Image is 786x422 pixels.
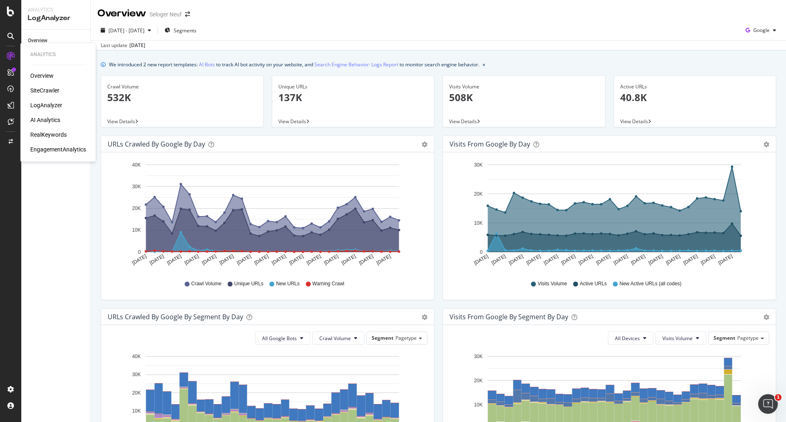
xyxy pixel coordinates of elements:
text: [DATE] [375,253,392,266]
span: Crawl Volume [191,280,221,287]
text: [DATE] [612,253,629,266]
span: Segment [372,334,393,341]
div: We introduced 2 new report templates: to track AI bot activity on your website, and to monitor se... [109,60,479,69]
span: Active URLs [580,280,607,287]
text: 0 [138,249,141,255]
div: Overview [28,36,47,45]
span: 1 [775,394,781,401]
div: Crawl Volume [107,83,257,90]
div: Visits from Google by day [449,140,530,148]
button: Segments [161,24,200,37]
text: [DATE] [595,253,612,266]
text: [DATE] [288,253,305,266]
button: All Devices [608,332,653,345]
span: Warning Crawl [312,280,344,287]
a: RealKeywords [30,131,67,139]
p: 508K [449,90,599,104]
button: All Google Bots [255,332,310,345]
svg: A chart. [108,159,425,273]
span: New Active URLs (all codes) [619,280,681,287]
text: [DATE] [201,253,217,266]
text: 40K [132,354,141,359]
text: [DATE] [253,253,270,266]
div: Analytics [30,51,86,58]
text: [DATE] [682,253,699,266]
span: View Details [620,118,648,125]
span: [DATE] - [DATE] [108,27,145,34]
text: 20K [474,378,483,384]
text: [DATE] [236,253,252,266]
text: [DATE] [306,253,322,266]
text: [DATE] [149,253,165,266]
text: 30K [474,162,483,168]
span: Pagetype [737,334,759,341]
text: [DATE] [665,253,681,266]
span: New URLs [276,280,299,287]
text: 20K [132,205,141,211]
text: 30K [132,372,141,377]
p: 40.8K [620,90,770,104]
text: 20K [132,390,141,396]
span: Crawl Volume [319,335,351,342]
button: Google [742,24,779,37]
span: Visits Volume [662,335,693,342]
div: Visits Volume [449,83,599,90]
a: Search Engine Behavior: Logs Report [314,60,398,69]
a: SiteCrawler [30,86,59,95]
button: close banner [481,59,487,70]
div: gear [763,314,769,320]
div: Overview [30,72,54,80]
div: LogAnalyzer [28,14,84,23]
text: 0 [480,249,483,255]
span: Visits Volume [538,280,567,287]
text: 30K [132,184,141,190]
text: [DATE] [700,253,716,266]
div: Seloger Neuf [149,10,182,18]
span: Google [753,27,770,34]
div: Unique URLs [278,83,428,90]
span: Segment [714,334,735,341]
div: arrow-right-arrow-left [185,11,190,17]
div: gear [422,314,427,320]
a: AI Bots [199,60,215,69]
span: Unique URLs [234,280,263,287]
text: [DATE] [490,253,507,266]
text: [DATE] [271,253,287,266]
p: 532K [107,90,257,104]
span: Pagetype [395,334,417,341]
text: [DATE] [630,253,646,266]
div: Analytics [28,7,84,14]
text: [DATE] [717,253,734,266]
text: [DATE] [341,253,357,266]
text: [DATE] [166,253,183,266]
text: 10K [474,220,483,226]
span: All Google Bots [262,335,297,342]
text: 10K [132,408,141,414]
text: [DATE] [578,253,594,266]
text: [DATE] [323,253,339,266]
div: LogAnalyzer [30,101,62,109]
text: 10K [474,402,483,408]
p: 137K [278,90,428,104]
div: gear [422,142,427,147]
span: All Devices [615,335,640,342]
iframe: Intercom live chat [758,394,778,414]
text: 20K [474,191,483,197]
div: gear [763,142,769,147]
button: Visits Volume [655,332,706,345]
div: info banner [101,60,776,69]
a: AI Analytics [30,116,60,124]
text: [DATE] [218,253,235,266]
text: [DATE] [183,253,200,266]
div: Active URLs [620,83,770,90]
svg: A chart. [449,159,766,273]
div: Overview [97,7,146,20]
div: Last update [101,42,145,49]
text: [DATE] [508,253,524,266]
div: Visits from Google By Segment By Day [449,313,568,321]
text: [DATE] [358,253,374,266]
div: [DATE] [129,42,145,49]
